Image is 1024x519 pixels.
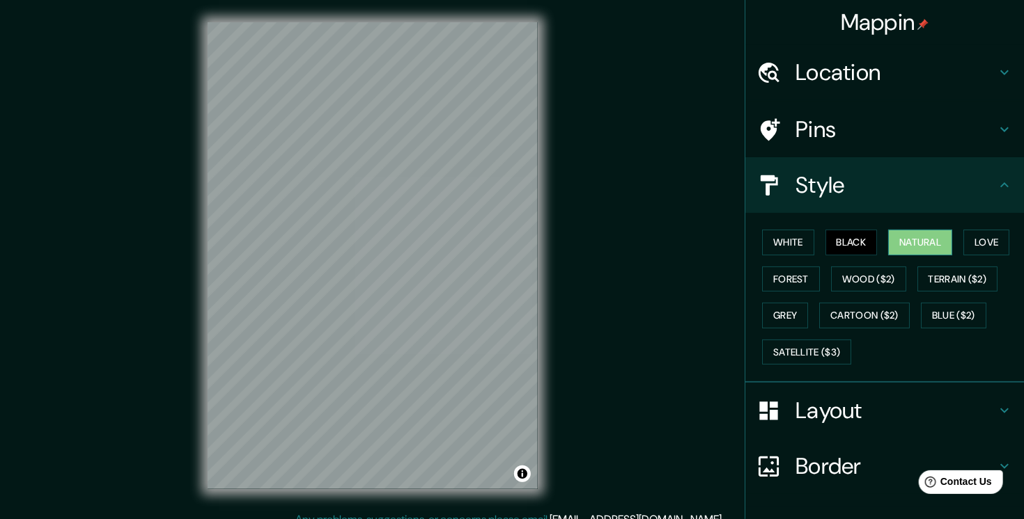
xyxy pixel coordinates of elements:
img: pin-icon.png [917,19,929,30]
div: Layout [745,383,1024,438]
button: Satellite ($3) [762,340,851,365]
button: Grey [762,303,808,328]
button: Toggle attribution [514,465,531,482]
button: Cartoon ($2) [819,303,910,328]
h4: Border [796,452,996,480]
button: Blue ($2) [921,303,986,328]
div: Border [745,438,1024,494]
button: Forest [762,266,820,292]
h4: Location [796,58,996,86]
h4: Style [796,171,996,199]
h4: Mappin [841,8,929,36]
iframe: Help widget launcher [900,465,1009,504]
button: Wood ($2) [831,266,906,292]
h4: Layout [796,397,996,424]
div: Pins [745,102,1024,157]
button: Natural [888,230,952,255]
div: Location [745,45,1024,100]
h4: Pins [796,115,996,143]
button: White [762,230,814,255]
div: Style [745,157,1024,213]
button: Love [963,230,1009,255]
button: Terrain ($2) [917,266,998,292]
canvas: Map [208,22,538,489]
button: Black [825,230,878,255]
